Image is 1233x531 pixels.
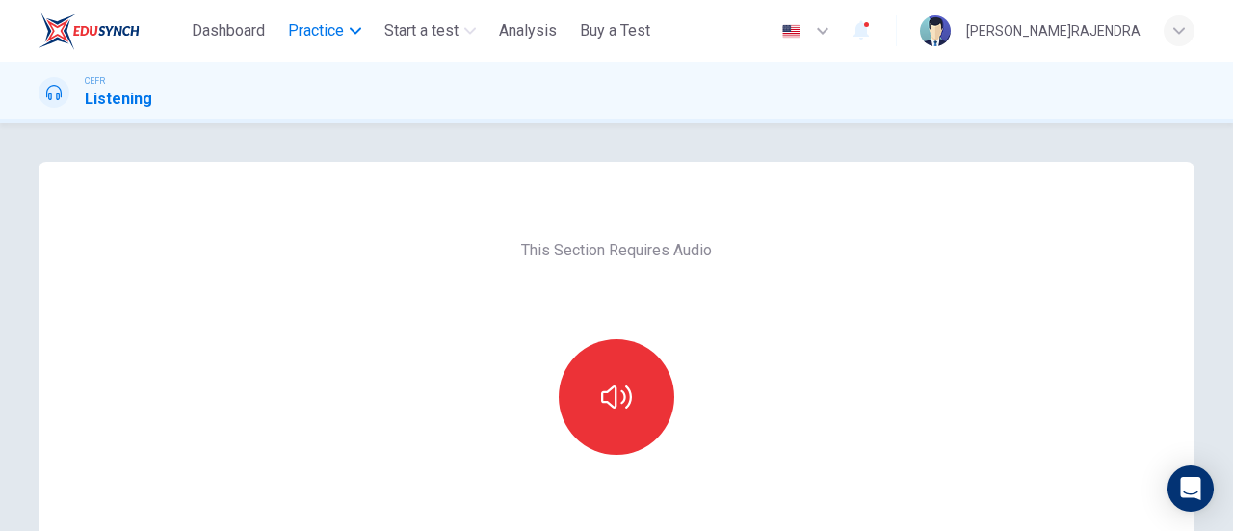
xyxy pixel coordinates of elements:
span: Dashboard [192,19,265,42]
img: ELTC logo [39,12,140,50]
button: Dashboard [184,13,273,48]
a: ELTC logo [39,12,184,50]
span: Start a test [384,19,459,42]
button: Buy a Test [572,13,658,48]
img: en [779,24,803,39]
span: Buy a Test [580,19,650,42]
img: Profile picture [920,15,951,46]
button: Start a test [377,13,484,48]
h1: Listening [85,88,152,111]
span: CEFR [85,74,105,88]
div: [PERSON_NAME]RAJENDRA [966,19,1141,42]
span: Practice [288,19,344,42]
div: Open Intercom Messenger [1167,465,1214,512]
span: This Section Requires Audio [521,239,712,262]
button: Analysis [491,13,564,48]
span: Analysis [499,19,557,42]
button: Practice [280,13,369,48]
